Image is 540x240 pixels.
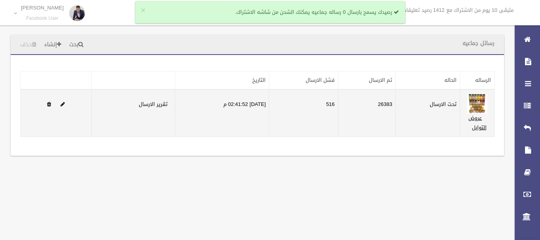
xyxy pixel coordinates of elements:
[467,94,487,113] img: 638891340522922782.jpeg
[21,5,64,11] p: [PERSON_NAME]
[306,75,335,85] a: فشل الارسال
[269,89,338,137] td: 516
[135,1,405,23] div: رصيدك يسمح بارسال 0 رساله جماعيه يمكنك الشحن من شاشه الاشتراك.
[175,89,269,137] td: [DATE] 02:41:52 م
[338,89,396,137] td: 26383
[21,15,64,21] small: Facebook User
[430,100,457,109] label: تحت الارسال
[41,38,64,52] a: إنشاء
[139,99,168,109] a: تقرير الارسال
[252,75,266,85] a: التاريخ
[66,38,87,52] a: بحث
[453,36,504,51] header: رسائل جماعيه
[60,99,65,109] a: Edit
[369,75,392,85] a: تم الارسال
[396,72,460,90] th: الحاله
[467,99,487,109] a: Edit
[460,72,495,90] th: الرساله
[468,113,487,132] a: عروض التوابل
[141,7,145,15] button: ×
